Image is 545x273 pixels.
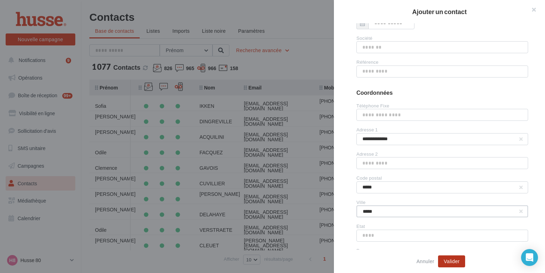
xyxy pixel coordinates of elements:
div: Pays [356,247,528,254]
h2: Ajouter un contact [345,8,534,15]
div: Code postal [356,175,528,181]
div: Adresse 2 [356,151,528,157]
div: Coordonnées [356,89,528,97]
div: Etat [356,223,528,230]
div: Adresse 1 [356,126,528,133]
div: Ville [356,199,528,206]
div: Référence [356,59,528,66]
div: Société [356,35,528,42]
button: Valider [438,255,465,267]
div: Téléphone Fixe [356,103,528,109]
button: Annuler [414,257,437,266]
div: Open Intercom Messenger [521,249,538,266]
